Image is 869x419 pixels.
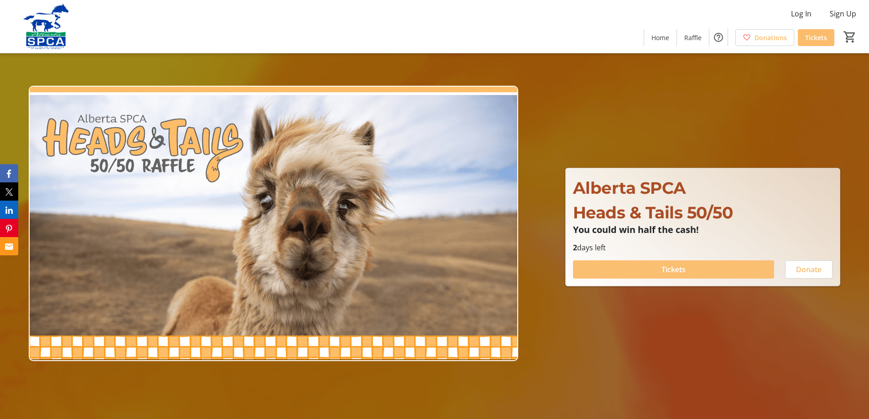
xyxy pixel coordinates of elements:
span: Home [651,33,669,42]
a: Donations [735,29,794,46]
button: Tickets [573,260,774,279]
span: Sign Up [830,8,856,19]
button: Donate [785,260,833,279]
a: Tickets [798,29,834,46]
span: Tickets [805,33,827,42]
p: days left [573,242,833,253]
button: Log In [784,6,819,21]
button: Help [709,28,728,47]
span: Raffle [684,33,702,42]
button: Cart [842,29,858,45]
span: Tickets [661,264,686,275]
span: Log In [791,8,812,19]
button: Sign Up [822,6,864,21]
a: Home [644,29,676,46]
a: Raffle [677,29,709,46]
span: Alberta SPCA [573,178,686,198]
img: Campaign CTA Media Photo [29,86,518,361]
span: Donate [796,264,822,275]
span: Heads & Tails 50/50 [573,202,733,222]
span: 2 [573,243,577,253]
p: You could win half the cash! [573,225,833,235]
img: Alberta SPCA's Logo [5,4,87,49]
span: Donations [755,33,787,42]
